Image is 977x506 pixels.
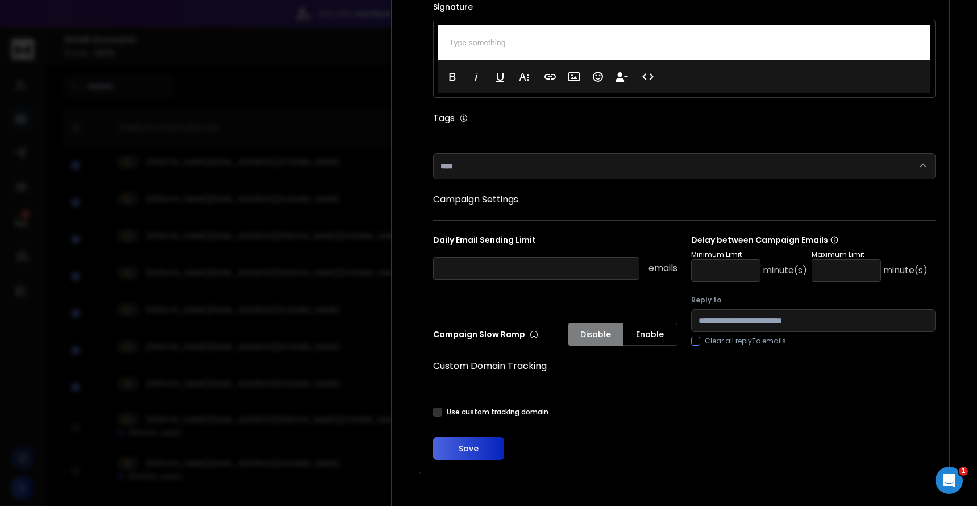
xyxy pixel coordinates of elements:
label: Use custom tracking domain [447,408,548,417]
button: Insert Unsubscribe Link [611,65,633,88]
button: Italic (⌘I) [465,65,487,88]
p: Delay between Campaign Emails [691,234,928,246]
span: 1 [959,467,968,476]
button: Save [433,437,504,460]
iframe: Intercom live chat [936,467,963,494]
label: Reply to [691,296,936,305]
h1: Campaign Settings [433,193,936,206]
button: Insert Link (⌘K) [539,65,561,88]
p: Maximum Limit [812,250,928,259]
p: Minimum Limit [691,250,807,259]
p: minute(s) [763,264,807,277]
label: Clear all replyTo emails [705,337,786,346]
p: Daily Email Sending Limit [433,234,677,250]
button: Insert Image (⌘P) [563,65,585,88]
label: Signature [433,3,936,11]
h1: Custom Domain Tracking [433,359,936,373]
button: Disable [568,323,623,346]
p: minute(s) [883,264,928,277]
button: Bold (⌘B) [442,65,463,88]
p: emails [648,262,677,275]
button: Underline (⌘U) [489,65,511,88]
button: Enable [623,323,677,346]
button: More Text [513,65,535,88]
p: Campaign Slow Ramp [433,329,538,340]
h1: Tags [433,111,455,125]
